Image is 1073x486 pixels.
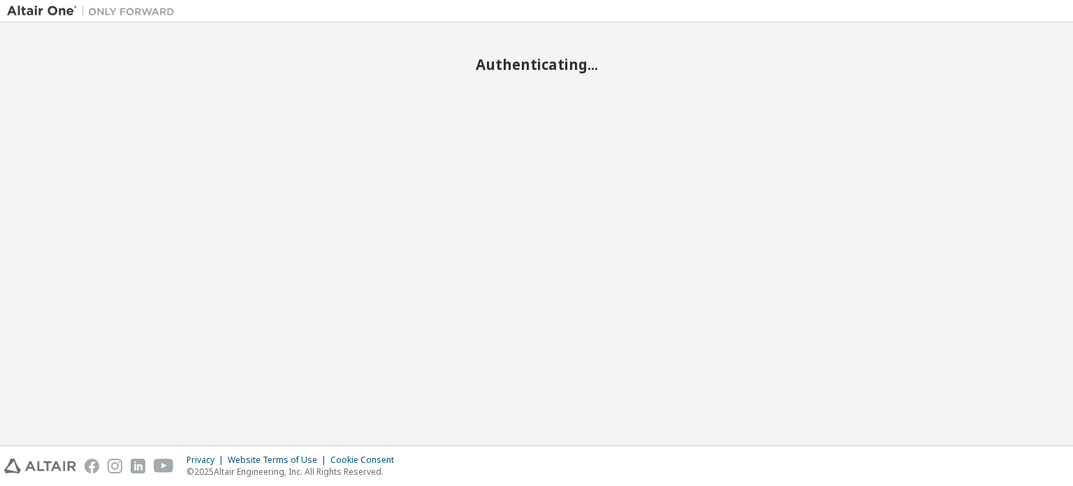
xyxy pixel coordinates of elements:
[154,459,174,473] img: youtube.svg
[330,455,402,466] div: Cookie Consent
[108,459,122,473] img: instagram.svg
[4,459,76,473] img: altair_logo.svg
[228,455,330,466] div: Website Terms of Use
[187,455,228,466] div: Privacy
[187,466,402,478] p: © 2025 Altair Engineering, Inc. All Rights Reserved.
[85,459,99,473] img: facebook.svg
[7,55,1066,73] h2: Authenticating...
[131,459,145,473] img: linkedin.svg
[7,4,182,18] img: Altair One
